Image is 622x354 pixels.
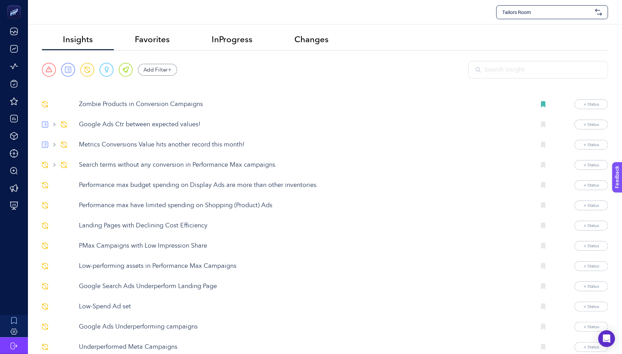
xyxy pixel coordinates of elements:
button: + Status [575,160,608,170]
p: Low-Spend Ad set [79,302,530,311]
img: svg%3e [42,142,48,148]
img: Bookmark icon [541,121,546,128]
span: Changes [294,35,329,44]
input: Search Insight [484,65,601,75]
button: + Status [575,261,608,271]
img: Bookmark icon [541,142,546,148]
img: add filter [168,68,171,71]
img: Bookmark icon [541,202,546,209]
p: Search terms without any conversion in Performance Max campaigns. [79,160,530,170]
img: Bookmark icon [541,162,546,168]
p: Google Ads Underperforming campaigns [79,322,530,332]
img: Bookmark icon [541,223,546,229]
img: Bookmark icon [541,344,546,350]
p: Metrics Conversions Value hits another record this month! [79,140,530,150]
img: Bookmark icon [541,182,546,188]
img: svg%3e [42,303,48,310]
span: InProgress [212,35,253,44]
button: + Status [575,342,608,352]
button: + Status [575,221,608,231]
p: Low-performing assets in Performance Max Campaigns [79,262,530,271]
button: + Status [575,201,608,210]
p: PMax Campaigns with Low Impression Share [79,241,530,251]
img: Chevron Right [53,163,56,167]
span: Add Filter [144,66,168,74]
span: Favorites [135,35,170,44]
p: Google Ads Ctr between expected values! [79,120,530,129]
span: Insights [63,35,93,44]
button: + Status [575,140,608,150]
img: Bookmark icon [541,263,546,269]
img: svg%3e [42,101,48,107]
img: Bookmark icon [541,283,546,289]
img: Bookmark icon [541,243,546,249]
img: svg%3e [61,142,67,148]
p: Underperformed Meta Campaigns [79,342,530,352]
img: Chevron Right [53,143,56,146]
img: Chevron Right [53,123,56,126]
span: Tailors Room [502,9,592,16]
p: Google Search Ads Underperform Landing Page [79,282,530,291]
img: svg%3e [42,243,48,249]
div: Open Intercom Messenger [598,330,615,347]
img: svg%3e [595,9,602,16]
img: Bookmark icon [541,303,546,310]
img: svg%3e [61,162,67,168]
button: + Status [575,281,608,291]
button: + Status [575,180,608,190]
img: svg%3e [61,121,67,128]
img: svg%3e [42,223,48,229]
img: svg%3e [42,324,48,330]
p: Performance max have limited spending on Shopping (Product) Ads [79,201,530,210]
button: + Status [575,322,608,332]
button: + Status [575,241,608,251]
img: svg%3e [42,283,48,289]
button: + Status [575,302,608,311]
img: svg%3e [42,182,48,188]
img: svg%3e [42,121,48,128]
p: Performance max budget spending on Display Ads are more than other inventories. [79,181,530,190]
img: svg%3e [42,263,48,269]
p: Zombie Products in Conversion Campaigns [79,100,530,109]
img: Bookmark icon [541,101,546,107]
img: svg%3e [42,344,48,350]
p: Landing Pages with Declining Cost Efficiency [79,221,530,231]
img: Search Insight [476,67,481,73]
img: svg%3e [42,202,48,209]
img: svg%3e [42,162,48,168]
button: + Status [575,120,608,129]
span: Feedback [4,2,27,8]
img: Bookmark icon [541,324,546,330]
button: + Status [575,99,608,109]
